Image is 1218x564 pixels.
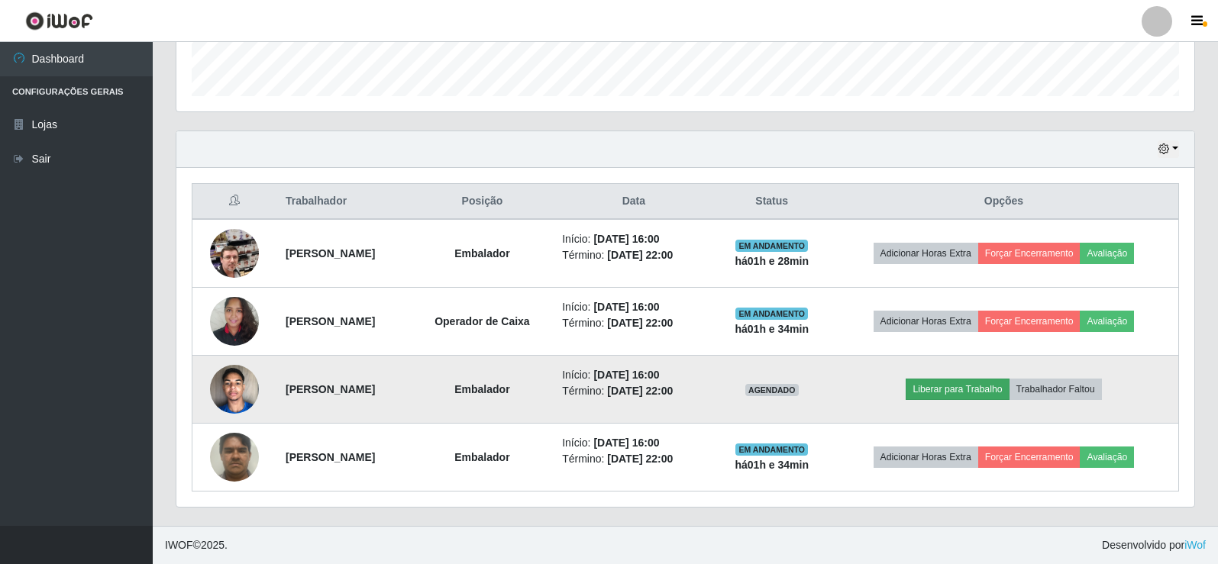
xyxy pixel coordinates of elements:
[978,243,1081,264] button: Forçar Encerramento
[745,384,799,396] span: AGENDADO
[454,247,509,259] strong: Embalador
[286,451,375,463] strong: [PERSON_NAME]
[874,243,978,264] button: Adicionar Horas Extra
[286,383,375,395] strong: [PERSON_NAME]
[553,184,714,220] th: Data
[276,184,412,220] th: Trabalhador
[165,537,228,553] span: © 2025 .
[714,184,829,220] th: Status
[210,210,259,297] img: 1699235527028.jpeg
[562,367,705,383] li: Início:
[562,383,705,399] li: Término:
[978,311,1081,332] button: Forçar Encerramento
[562,315,705,331] li: Término:
[165,539,193,551] span: IWOF
[25,11,93,31] img: CoreUI Logo
[1102,537,1206,553] span: Desenvolvido por
[562,451,705,467] li: Término:
[829,184,1179,220] th: Opções
[607,385,673,397] time: [DATE] 22:00
[735,240,808,252] span: EM ANDAMENTO
[562,299,705,315] li: Início:
[735,323,809,335] strong: há 01 h e 34 min
[412,184,553,220] th: Posição
[874,311,978,332] button: Adicionar Horas Extra
[607,317,673,329] time: [DATE] 22:00
[286,315,375,327] strong: [PERSON_NAME]
[906,379,1009,400] button: Liberar para Trabalho
[978,446,1081,468] button: Forçar Encerramento
[286,247,375,259] strong: [PERSON_NAME]
[210,424,259,489] img: 1752587880902.jpeg
[735,443,808,456] span: EM ANDAMENTO
[1080,243,1134,264] button: Avaliação
[874,446,978,468] button: Adicionar Horas Extra
[435,315,530,327] strong: Operador de Caixa
[593,369,659,381] time: [DATE] 16:00
[593,301,659,313] time: [DATE] 16:00
[593,437,659,449] time: [DATE] 16:00
[607,249,673,261] time: [DATE] 22:00
[735,459,809,471] strong: há 01 h e 34 min
[1010,379,1102,400] button: Trabalhador Faltou
[454,383,509,395] strong: Embalador
[1184,539,1206,551] a: iWof
[1080,311,1134,332] button: Avaliação
[210,288,259,353] img: 1696215613771.jpeg
[210,356,259,421] img: 1701260626656.jpeg
[1080,446,1134,468] button: Avaliação
[735,255,809,267] strong: há 01 h e 28 min
[593,233,659,245] time: [DATE] 16:00
[735,308,808,320] span: EM ANDAMENTO
[562,231,705,247] li: Início:
[562,247,705,263] li: Término:
[607,453,673,465] time: [DATE] 22:00
[454,451,509,463] strong: Embalador
[562,435,705,451] li: Início:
